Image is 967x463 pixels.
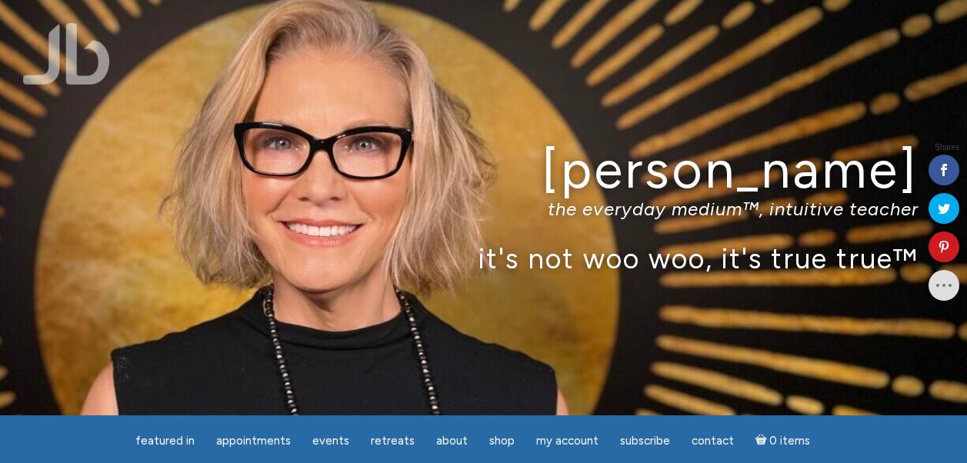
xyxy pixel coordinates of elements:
[769,435,810,447] span: 0 items
[682,426,743,456] a: Contact
[536,434,599,448] span: My Account
[216,434,291,448] span: Appointments
[489,434,515,448] span: Shop
[755,434,770,448] i: Cart
[436,434,468,448] span: About
[611,426,679,456] a: Subscribe
[620,434,670,448] span: Subscribe
[692,434,734,448] span: Contact
[23,23,110,85] img: Jamie Butler. The Everyday Medium
[207,426,300,456] a: Appointments
[126,426,204,456] a: featured in
[480,426,524,456] a: Shop
[303,426,358,456] a: Events
[48,241,919,275] p: it's not woo woo, it's true true™
[427,426,477,456] a: About
[527,426,608,456] a: My Account
[935,144,959,152] span: Shares
[371,434,415,448] span: Retreats
[135,434,195,448] span: featured in
[362,426,424,456] a: Retreats
[48,198,919,220] p: the everyday medium™, intuitive teacher
[48,141,919,198] h1: [PERSON_NAME]
[312,434,349,448] span: Events
[746,425,820,456] a: Cart0 items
